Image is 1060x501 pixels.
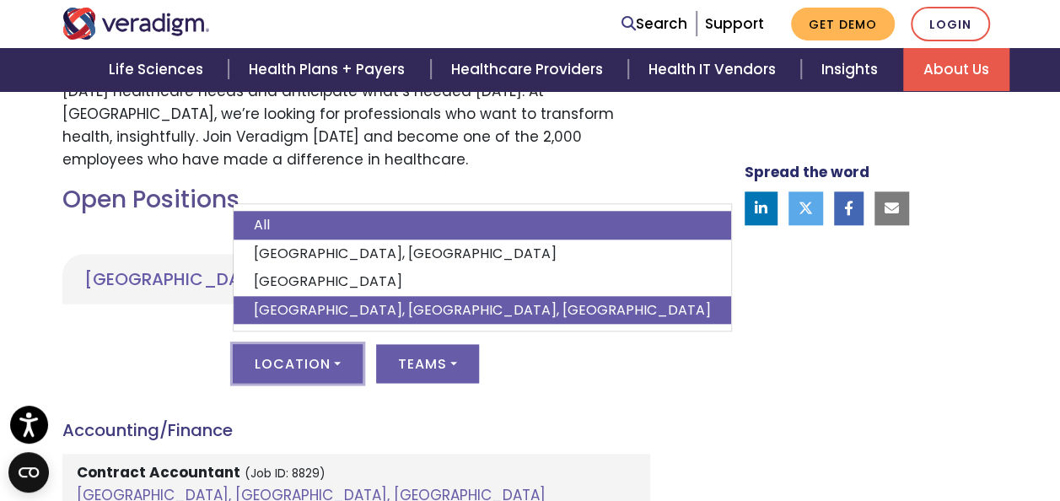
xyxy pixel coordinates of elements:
a: [GEOGRAPHIC_DATA], [GEOGRAPHIC_DATA], [GEOGRAPHIC_DATA] [234,296,731,325]
a: Health IT Vendors [628,48,801,91]
small: (Job ID: 8829) [245,466,326,482]
button: Location [233,344,363,383]
h2: Open Positions [62,186,650,214]
a: Insights [801,48,903,91]
a: All [234,211,731,240]
img: Veradigm logo [62,8,210,40]
a: Support [705,13,764,34]
strong: Spread the word [745,162,869,182]
a: Get Demo [791,8,895,40]
h4: Accounting/Finance [62,420,650,440]
a: [GEOGRAPHIC_DATA], [GEOGRAPHIC_DATA] [234,240,731,268]
strong: Contract Accountant [77,462,240,482]
a: [GEOGRAPHIC_DATA] [234,267,731,296]
a: About Us [903,48,1009,91]
a: Health Plans + Payers [229,48,430,91]
button: Teams [376,344,479,383]
p: Join a passionate team of dedicated associates who work side-by-side with caregivers, developers,... [62,34,650,171]
a: [GEOGRAPHIC_DATA] [62,254,293,304]
button: Open CMP widget [8,452,49,493]
a: Search [621,13,687,35]
a: Login [911,7,990,41]
a: Life Sciences [89,48,229,91]
a: Healthcare Providers [431,48,628,91]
